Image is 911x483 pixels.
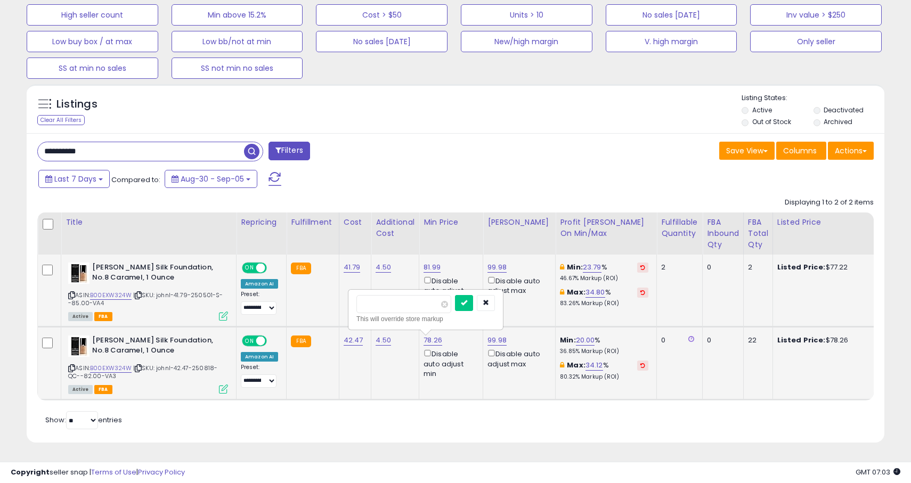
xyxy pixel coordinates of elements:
[243,337,256,346] span: ON
[181,174,244,184] span: Aug-30 - Sep-05
[424,348,475,379] div: Disable auto adjust min
[777,217,869,228] div: Listed Price
[265,337,282,346] span: OFF
[560,289,564,296] i: This overrides the store level max markup for this listing
[316,4,448,26] button: Cost > $50
[241,279,278,289] div: Amazon AI
[68,263,90,284] img: 41iJqZ5vgEL._SL40_.jpg
[376,217,414,239] div: Additional Cost
[556,212,657,255] th: The percentage added to the cost of goods (COGS) that forms the calculator for Min & Max prices.
[27,58,158,79] button: SS at min no sales
[585,287,605,298] a: 34.80
[27,31,158,52] button: Low buy box / at max
[748,217,768,250] div: FBA Total Qty
[567,360,585,370] b: Max:
[38,170,110,188] button: Last 7 Days
[243,264,256,273] span: ON
[165,170,257,188] button: Aug-30 - Sep-05
[777,335,826,345] b: Listed Price:
[640,265,645,270] i: Revert to store-level Min Markup
[750,31,882,52] button: Only seller
[583,262,601,273] a: 23.79
[54,174,96,184] span: Last 7 Days
[424,262,441,273] a: 81.99
[487,348,547,369] div: Disable auto adjust max
[560,300,648,307] p: 83.26% Markup (ROI)
[90,291,132,300] a: B00EXW324W
[94,385,112,394] span: FBA
[27,4,158,26] button: High seller count
[172,4,303,26] button: Min above 15.2%
[750,4,882,26] button: Inv value > $250
[560,361,648,380] div: %
[241,217,282,228] div: Repricing
[265,264,282,273] span: OFF
[92,263,222,285] b: [PERSON_NAME] Silk Foundation, No.8 Caramel, 1 Ounce
[707,263,735,272] div: 0
[567,262,583,272] b: Min:
[356,314,495,324] div: This will override store markup
[585,360,603,371] a: 34.12
[748,263,764,272] div: 2
[487,335,507,346] a: 99.98
[560,348,648,355] p: 36.85% Markup (ROI)
[777,262,826,272] b: Listed Price:
[576,335,595,346] a: 20.00
[376,335,391,346] a: 4.50
[752,117,791,126] label: Out of Stock
[68,335,228,392] div: ASIN:
[68,312,93,321] span: All listings currently available for purchase on Amazon
[560,275,648,282] p: 46.67% Markup (ROI)
[560,217,652,239] div: Profit [PERSON_NAME] on Min/Max
[461,4,592,26] button: Units > 10
[707,335,735,345] div: 0
[68,335,90,357] img: 41iJqZ5vgEL._SL40_.jpg
[824,105,864,114] label: Deactivated
[661,335,694,345] div: 0
[824,117,852,126] label: Archived
[291,217,334,228] div: Fulfillment
[777,335,866,345] div: $78.26
[316,31,448,52] button: No sales [DATE]
[241,364,278,388] div: Preset:
[68,263,228,320] div: ASIN:
[138,467,185,477] a: Privacy Policy
[291,263,311,274] small: FBA
[748,335,764,345] div: 22
[94,312,112,321] span: FBA
[742,93,884,103] p: Listing States:
[560,288,648,307] div: %
[344,335,363,346] a: 42.47
[45,415,122,425] span: Show: entries
[11,467,50,477] strong: Copyright
[487,275,547,296] div: Disable auto adjust max
[424,275,475,306] div: Disable auto adjust min
[487,217,551,228] div: [PERSON_NAME]
[719,142,775,160] button: Save View
[376,262,391,273] a: 4.50
[560,264,564,271] i: This overrides the store level min markup for this listing
[606,31,737,52] button: V. high margin
[661,217,698,239] div: Fulfillable Quantity
[91,467,136,477] a: Terms of Use
[785,198,874,208] div: Displaying 1 to 2 of 2 items
[68,291,223,307] span: | SKU: johnl-41.79-250501-S--85.00-VA4
[777,263,866,272] div: $77.22
[783,145,817,156] span: Columns
[560,373,648,381] p: 80.32% Markup (ROI)
[291,335,311,347] small: FBA
[560,335,576,345] b: Min:
[92,335,222,358] b: [PERSON_NAME] Silk Foundation, No.8 Caramel, 1 Ounce
[37,115,85,125] div: Clear All Filters
[461,31,592,52] button: New/high margin
[344,262,361,273] a: 41.79
[752,105,772,114] label: Active
[776,142,826,160] button: Columns
[640,290,645,295] i: Revert to store-level Max Markup
[560,263,648,282] div: %
[90,364,132,373] a: B00EXW324W
[68,385,93,394] span: All listings currently available for purchase on Amazon
[172,31,303,52] button: Low bb/not at min
[111,175,160,185] span: Compared to:
[241,352,278,362] div: Amazon AI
